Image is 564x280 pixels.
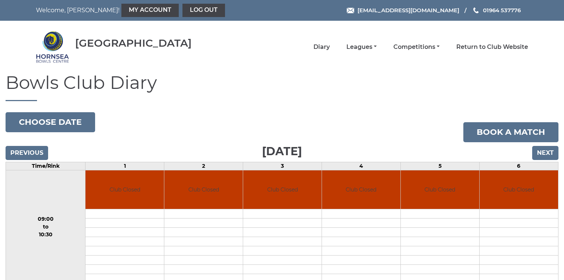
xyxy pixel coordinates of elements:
[6,162,85,170] td: Time/Rink
[85,162,164,170] td: 1
[347,8,354,13] img: Email
[393,43,440,51] a: Competitions
[322,170,400,209] td: Club Closed
[121,4,179,17] a: My Account
[401,170,479,209] td: Club Closed
[164,170,243,209] td: Club Closed
[357,7,459,14] span: [EMAIL_ADDRESS][DOMAIN_NAME]
[36,4,235,17] nav: Welcome, [PERSON_NAME]!
[36,30,69,64] img: Hornsea Bowls Centre
[400,162,479,170] td: 5
[6,112,95,132] button: Choose date
[322,162,401,170] td: 4
[6,146,48,160] input: Previous
[346,43,377,51] a: Leagues
[532,146,558,160] input: Next
[456,43,528,51] a: Return to Club Website
[472,6,521,14] a: Phone us 01964 537776
[243,170,322,209] td: Club Closed
[75,37,192,49] div: [GEOGRAPHIC_DATA]
[164,162,243,170] td: 2
[479,162,558,170] td: 6
[243,162,322,170] td: 3
[483,7,521,14] span: 01964 537776
[6,73,558,101] h1: Bowls Club Diary
[480,170,558,209] td: Club Closed
[313,43,330,51] a: Diary
[473,7,479,13] img: Phone us
[182,4,225,17] a: Log out
[463,122,558,142] a: Book a match
[347,6,459,14] a: Email [EMAIL_ADDRESS][DOMAIN_NAME]
[85,170,164,209] td: Club Closed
